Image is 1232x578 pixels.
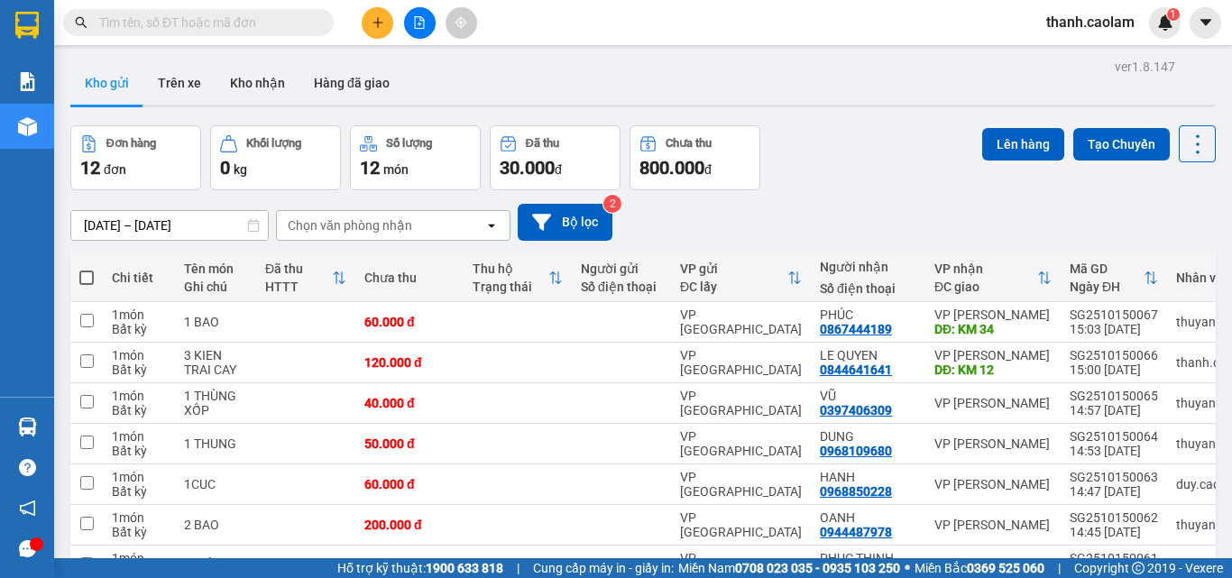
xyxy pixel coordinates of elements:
div: Đã thu [526,137,559,150]
sup: 2 [603,195,621,213]
div: Khối lượng [246,137,301,150]
span: đ [555,162,562,177]
button: Tạo Chuyến [1073,128,1170,161]
div: VP [GEOGRAPHIC_DATA] [680,307,802,336]
div: HTTT [265,280,332,294]
div: 1 BAO [184,315,247,329]
div: 1 món [112,389,166,403]
div: HANH [820,470,916,484]
input: Select a date range. [71,211,268,240]
div: 1 món [112,510,166,525]
span: ⚪️ [905,564,910,572]
div: 14:45 [DATE] [1070,525,1158,539]
span: 30.000 [500,157,555,179]
span: Miền Bắc [915,558,1044,578]
div: 0944487978 [820,525,892,539]
span: search [75,16,87,29]
button: Bộ lọc [518,204,612,241]
span: thanh.caolam [1032,11,1149,33]
div: 1 món [112,307,166,322]
div: DĐ: KM 34 [934,322,1052,336]
div: 200.000 đ [364,518,455,532]
span: đ [704,162,712,177]
div: VP [PERSON_NAME] [934,558,1052,573]
div: Trạng thái [473,280,548,294]
div: OANH [820,510,916,525]
img: warehouse-icon [18,117,37,136]
button: aim [446,7,477,39]
span: đơn [104,162,126,177]
div: 0867444189 [820,322,892,336]
button: Đã thu30.000đ [490,125,621,190]
span: caret-down [1198,14,1214,31]
div: 0968850228 [820,484,892,499]
div: Ngày ĐH [1070,280,1144,294]
div: 3 KIEN TRAI CAY [184,348,247,377]
sup: 1 [1167,8,1180,21]
button: plus [362,7,393,39]
th: Toggle SortBy [671,254,811,302]
span: Cung cấp máy in - giấy in: [533,558,674,578]
div: Bất kỳ [112,444,166,458]
div: 15:03 [DATE] [1070,322,1158,336]
span: plus [372,16,384,29]
div: VP [GEOGRAPHIC_DATA] [680,389,802,417]
div: VP [PERSON_NAME] [934,348,1052,362]
div: SG2510150066 [1070,348,1158,362]
div: Bất kỳ [112,525,166,539]
span: | [1058,558,1061,578]
div: 15:00 [DATE] [1070,362,1158,377]
button: Trên xe [143,61,216,105]
strong: 1900 633 818 [426,561,503,575]
div: 1CUC [184,477,247,491]
div: Người gửi [581,261,662,276]
div: PHÚC [820,307,916,322]
div: SG2510150067 [1070,307,1158,322]
div: 14:53 [DATE] [1070,444,1158,458]
div: SG2510150065 [1070,389,1158,403]
span: 12 [80,157,100,179]
div: Tên món [184,261,247,276]
div: 2 BAO [184,518,247,532]
div: VŨ [820,389,916,403]
img: logo-vxr [15,12,39,39]
button: Đơn hàng12đơn [70,125,201,190]
span: notification [19,500,36,517]
span: aim [455,16,467,29]
svg: open [484,218,499,233]
div: ver 1.8.147 [1115,57,1175,77]
div: DUNG [820,429,916,444]
img: solution-icon [18,72,37,91]
div: Bất kỳ [112,403,166,417]
div: LE QUYEN [820,348,916,362]
img: icon-new-feature [1157,14,1173,31]
div: 120.000 đ [364,355,455,370]
strong: 0708 023 035 - 0935 103 250 [735,561,900,575]
span: message [19,540,36,557]
div: Ghi chú [184,280,247,294]
div: Người nhận [820,260,916,274]
div: 1 KIỆN [184,558,247,573]
div: 60.000 đ [364,315,455,329]
div: Bất kỳ [112,322,166,336]
div: VP [GEOGRAPHIC_DATA] [680,348,802,377]
div: VP [GEOGRAPHIC_DATA] [680,510,802,539]
div: VP [PERSON_NAME] [934,477,1052,491]
button: Lên hàng [982,128,1064,161]
div: 1 món [112,470,166,484]
div: Bất kỳ [112,362,166,377]
div: Mã GD [1070,261,1144,276]
div: Số lượng [386,137,432,150]
span: question-circle [19,459,36,476]
span: | [517,558,519,578]
div: SG2510150064 [1070,429,1158,444]
span: kg [234,162,247,177]
div: Số điện thoại [581,280,662,294]
div: VP [PERSON_NAME] [934,436,1052,451]
div: VP [GEOGRAPHIC_DATA] [680,470,802,499]
div: 40.000 đ [364,396,455,410]
span: 800.000 [639,157,704,179]
div: Chọn văn phòng nhận [288,216,412,234]
button: Kho nhận [216,61,299,105]
div: VP [PERSON_NAME] [934,518,1052,532]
